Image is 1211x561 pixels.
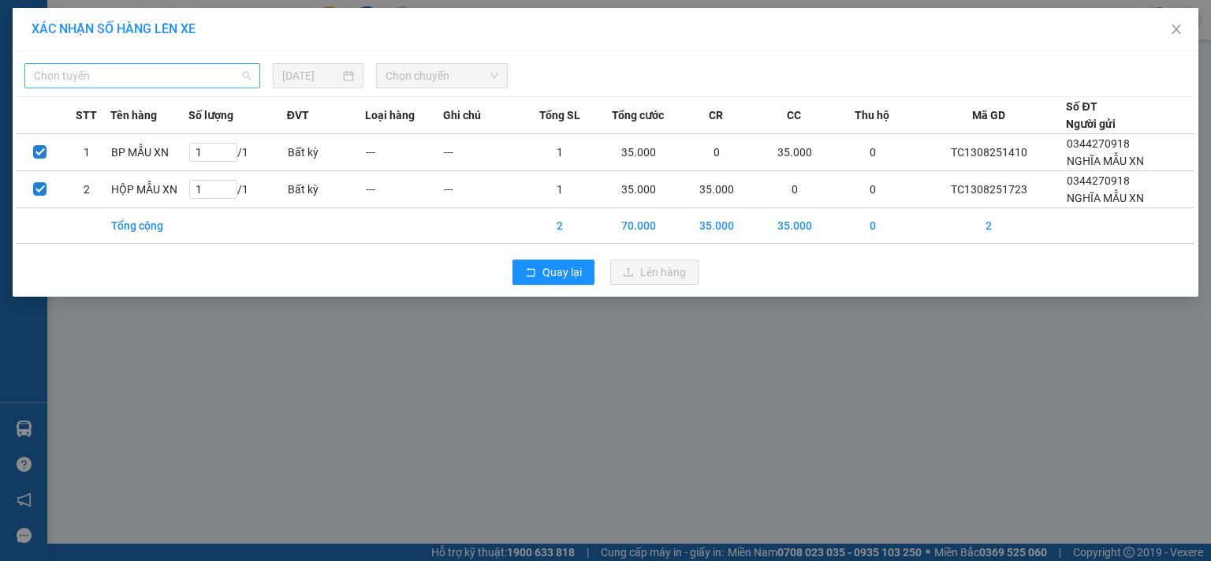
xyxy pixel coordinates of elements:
button: uploadLên hàng [610,260,699,285]
span: NGHĨA MẪU XN [1067,155,1144,167]
td: TC1308251723 [911,171,1066,208]
td: 35.000 [677,171,755,208]
button: Close [1154,8,1198,52]
td: 2 [521,208,599,244]
td: --- [443,134,521,171]
span: Ghi chú [443,107,481,124]
td: 0 [833,171,911,208]
td: 70.000 [599,208,677,244]
span: Tên hàng [110,107,157,124]
div: Số ĐT Người gửi [1066,98,1116,133]
span: Số lượng [188,107,233,124]
span: 0344270918 [1067,137,1130,150]
td: --- [365,171,443,208]
td: 1 [521,171,599,208]
td: 0 [755,171,833,208]
td: --- [365,134,443,171]
td: / 1 [188,134,287,171]
td: Bất kỳ [287,171,365,208]
td: Bất kỳ [287,134,365,171]
td: / 1 [188,171,287,208]
span: Quay lại [542,264,582,281]
input: 13/08/2025 [282,67,340,84]
span: XÁC NHẬN SỐ HÀNG LÊN XE [32,21,196,36]
span: Chọn chuyến [386,64,499,88]
span: Loại hàng [365,107,415,124]
td: 35.000 [755,208,833,244]
span: Chọn tuyến [34,64,251,88]
button: rollbackQuay lại [512,260,594,285]
span: rollback [525,267,536,279]
td: 2 [911,208,1066,244]
span: ĐVT [287,107,309,124]
span: Mã GD [972,107,1005,124]
td: 0 [833,208,911,244]
td: 35.000 [755,134,833,171]
td: 1 [63,134,110,171]
td: 2 [63,171,110,208]
span: NGHĨA MẪU XN [1067,192,1144,204]
td: 1 [521,134,599,171]
span: Tổng SL [539,107,580,124]
span: Thu hộ [855,107,889,124]
td: BP MẪU XN [110,134,188,171]
span: Tổng cước [612,107,664,124]
span: CR [709,107,723,124]
td: TC1308251410 [911,134,1066,171]
td: HỘP MẪU XN [110,171,188,208]
td: 35.000 [599,171,677,208]
td: 35.000 [599,134,677,171]
td: 35.000 [677,208,755,244]
td: 0 [677,134,755,171]
td: Tổng cộng [110,208,188,244]
span: CC [787,107,801,124]
span: close [1170,23,1183,36]
span: STT [76,107,97,124]
td: 0 [833,134,911,171]
td: --- [443,171,521,208]
span: 0344270918 [1067,174,1130,187]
